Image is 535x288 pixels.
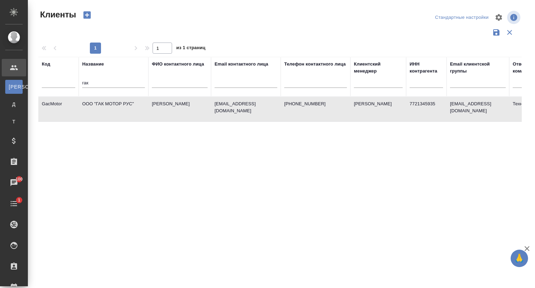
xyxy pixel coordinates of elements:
span: Т [9,118,19,125]
span: Посмотреть информацию [507,11,522,24]
a: Д [5,97,23,111]
td: GacMotor [38,97,79,121]
a: Т [5,115,23,129]
a: 100 [2,174,26,191]
td: [EMAIL_ADDRESS][DOMAIN_NAME] [447,97,509,121]
span: из 1 страниц [176,44,206,54]
div: Клиентский менеджер [354,61,403,75]
button: Сохранить фильтры [490,26,503,39]
span: Д [9,101,19,108]
div: Телефон контактного лица [284,61,346,68]
td: ООО "ГАК МОТОР РУС" [79,97,148,121]
button: Сбросить фильтры [503,26,516,39]
td: [PERSON_NAME] [148,97,211,121]
td: 7721345935 [406,97,447,121]
span: Клиенты [38,9,76,20]
button: Создать [79,9,95,21]
div: Email контактного лица [215,61,268,68]
button: 🙏 [511,250,528,267]
a: 1 [2,195,26,212]
p: [PHONE_NUMBER] [284,100,347,107]
div: Email клиентской группы [450,61,506,75]
span: 1 [14,197,24,204]
div: ФИО контактного лица [152,61,204,68]
td: [PERSON_NAME] [350,97,406,121]
p: [EMAIL_ADDRESS][DOMAIN_NAME] [215,100,277,114]
div: split button [433,12,490,23]
span: Настроить таблицу [490,9,507,26]
div: ИНН контрагента [410,61,443,75]
span: 🙏 [513,251,525,266]
a: [PERSON_NAME] [5,80,23,94]
div: Код [42,61,50,68]
div: Название [82,61,104,68]
span: 100 [11,176,27,183]
span: [PERSON_NAME] [9,83,19,90]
